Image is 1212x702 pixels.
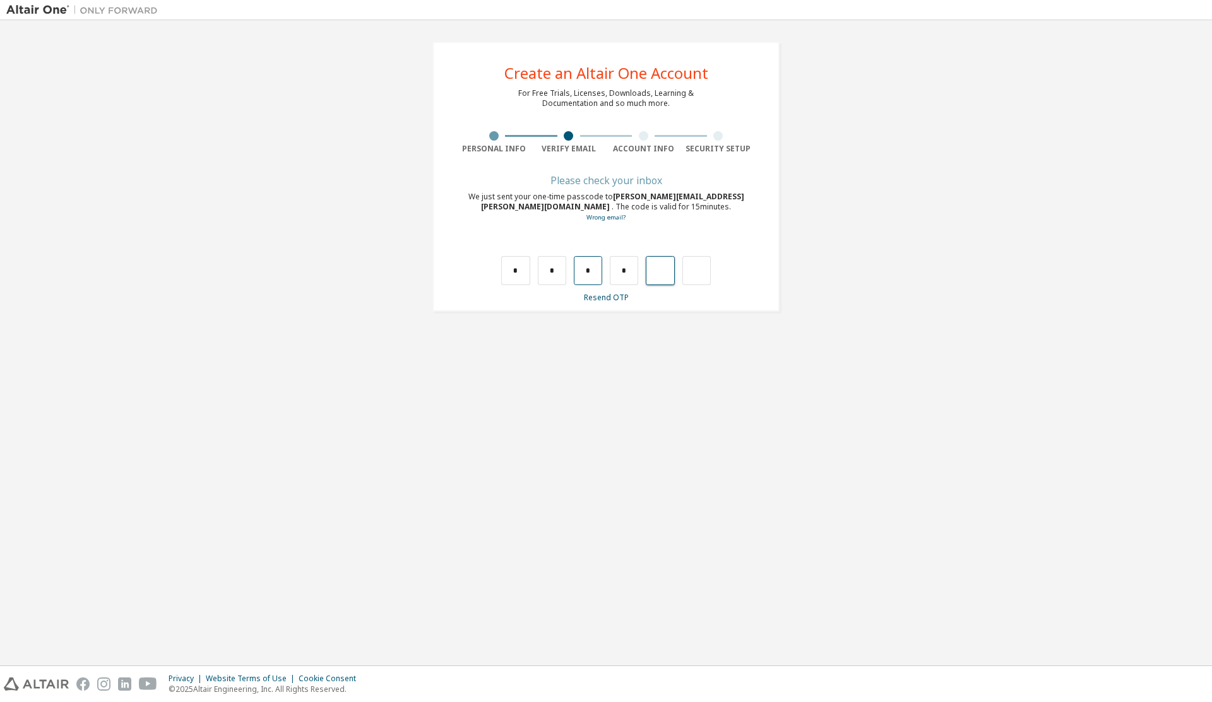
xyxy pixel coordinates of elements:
[606,144,681,154] div: Account Info
[456,177,756,184] div: Please check your inbox
[681,144,756,154] div: Security Setup
[169,674,206,684] div: Privacy
[76,677,90,691] img: facebook.svg
[139,677,157,691] img: youtube.svg
[456,192,756,223] div: We just sent your one-time passcode to . The code is valid for 15 minutes.
[518,88,694,108] div: For Free Trials, Licenses, Downloads, Learning & Documentation and so much more.
[584,292,629,303] a: Resend OTP
[504,66,708,81] div: Create an Altair One Account
[6,4,164,16] img: Altair One
[481,191,744,212] span: [PERSON_NAME][EMAIL_ADDRESS][PERSON_NAME][DOMAIN_NAME]
[169,684,364,694] p: © 2025 Altair Engineering, Inc. All Rights Reserved.
[97,677,110,691] img: instagram.svg
[532,144,607,154] div: Verify Email
[4,677,69,691] img: altair_logo.svg
[456,144,532,154] div: Personal Info
[586,213,626,221] a: Go back to the registration form
[206,674,299,684] div: Website Terms of Use
[118,677,131,691] img: linkedin.svg
[299,674,364,684] div: Cookie Consent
